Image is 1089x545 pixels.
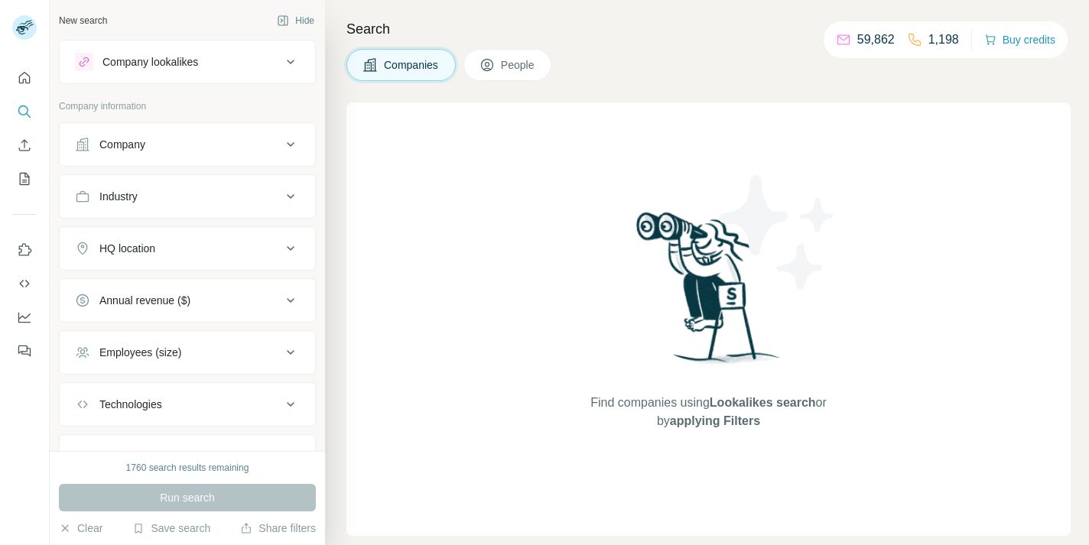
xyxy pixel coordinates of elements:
[12,236,37,264] button: Use Surfe on LinkedIn
[12,337,37,365] button: Feedback
[99,189,138,204] div: Industry
[60,386,315,423] button: Technologies
[102,54,198,70] div: Company lookalikes
[126,461,249,475] div: 1760 search results remaining
[12,270,37,297] button: Use Surfe API
[12,303,37,331] button: Dashboard
[710,396,816,409] span: Lookalikes search
[99,293,190,308] div: Annual revenue ($)
[586,394,831,430] span: Find companies using or by
[60,126,315,163] button: Company
[60,282,315,319] button: Annual revenue ($)
[984,29,1055,50] button: Buy credits
[709,164,847,301] img: Surfe Illustration - Stars
[12,131,37,159] button: Enrich CSV
[384,57,440,73] span: Companies
[60,230,315,267] button: HQ location
[629,208,788,378] img: Surfe Illustration - Woman searching with binoculars
[266,9,325,32] button: Hide
[99,241,155,256] div: HQ location
[12,98,37,125] button: Search
[670,414,760,427] span: applying Filters
[59,521,102,536] button: Clear
[99,397,162,412] div: Technologies
[501,57,536,73] span: People
[60,178,315,215] button: Industry
[60,438,315,475] button: Keywords
[99,137,145,152] div: Company
[132,521,210,536] button: Save search
[928,31,959,49] p: 1,198
[346,18,1071,40] h4: Search
[59,14,107,28] div: New search
[240,521,316,536] button: Share filters
[60,44,315,80] button: Company lookalikes
[12,165,37,193] button: My lists
[60,334,315,371] button: Employees (size)
[99,449,146,464] div: Keywords
[12,64,37,92] button: Quick start
[857,31,895,49] p: 59,862
[99,345,181,360] div: Employees (size)
[59,99,316,113] p: Company information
